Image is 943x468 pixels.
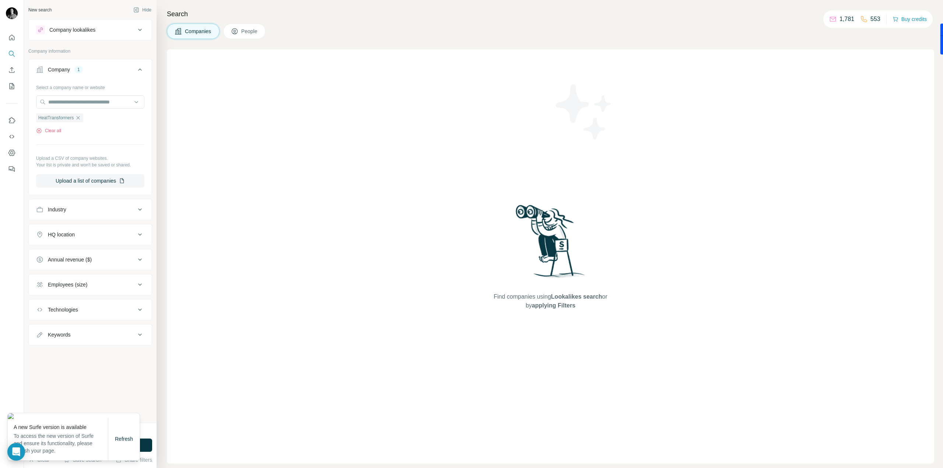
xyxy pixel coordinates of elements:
button: Clear all [36,127,61,134]
span: Companies [185,28,212,35]
div: Company lookalikes [49,26,95,34]
div: Keywords [48,331,70,338]
button: Search [6,47,18,60]
img: Avatar [6,7,18,19]
button: Technologies [29,301,152,319]
div: Technologies [48,306,78,313]
button: Industry [29,201,152,218]
p: 1,781 [839,15,854,24]
h4: Search [167,9,934,19]
img: Surfe Illustration - Woman searching with binoculars [512,203,589,285]
button: Company lookalikes [29,21,152,39]
p: To access the new version of Surfe and ensure its functionality, please refresh your page. [14,432,108,454]
button: Employees (size) [29,276,152,293]
p: A new Surfe version is available [14,423,108,431]
div: Open Intercom Messenger [7,443,25,461]
button: HQ location [29,226,152,243]
div: Industry [48,206,66,213]
div: Select a company name or website [36,81,144,91]
p: Upload a CSV of company websites. [36,155,144,162]
p: Your list is private and won't be saved or shared. [36,162,144,168]
button: Company1 [29,61,152,81]
div: Annual revenue ($) [48,256,92,263]
div: Company [48,66,70,73]
span: HeatTransformers [38,115,74,121]
button: Upload a list of companies [36,174,144,187]
span: Find companies using or by [491,292,609,310]
button: My lists [6,80,18,93]
span: applying Filters [532,302,575,309]
img: Surfe Illustration - Stars [551,79,617,145]
div: HQ location [48,231,75,238]
span: Refresh [115,436,133,442]
p: Company information [28,48,152,54]
div: Employees (size) [48,281,87,288]
button: Refresh [110,432,138,446]
button: Keywords [29,326,152,344]
button: Hide [128,4,157,15]
div: 1 [74,66,83,73]
button: Dashboard [6,146,18,159]
span: People [241,28,258,35]
button: Use Surfe API [6,130,18,143]
button: Buy credits [893,14,927,24]
img: 6442046a-7ce0-4576-8c22-90a011b36fcb [8,413,140,419]
button: Use Surfe on LinkedIn [6,114,18,127]
button: Quick start [6,31,18,44]
button: Annual revenue ($) [29,251,152,268]
button: Feedback [6,162,18,176]
button: Enrich CSV [6,63,18,77]
span: Lookalikes search [551,293,602,300]
p: 553 [870,15,880,24]
div: New search [28,7,52,13]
